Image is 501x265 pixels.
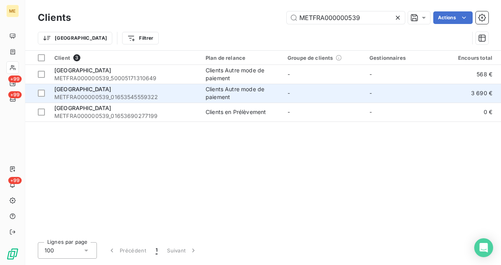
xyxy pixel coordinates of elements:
button: 1 [151,242,162,259]
button: [GEOGRAPHIC_DATA] [38,32,112,44]
span: - [288,71,290,77]
span: METFRA000000539_50005171310649 [54,74,196,82]
div: Clients Autre mode de paiement [206,85,278,101]
span: [GEOGRAPHIC_DATA] [54,67,111,74]
td: 3 690 € [447,84,497,103]
span: +99 [8,177,22,184]
span: +99 [8,91,22,98]
span: [GEOGRAPHIC_DATA] [54,86,111,92]
input: Rechercher [287,11,405,24]
td: 568 € [447,65,497,84]
div: Encours total [451,55,492,61]
div: Plan de relance [206,55,278,61]
button: Filtrer [122,32,158,44]
span: Client [54,55,70,61]
span: - [288,109,290,115]
img: Logo LeanPay [6,248,19,260]
span: 1 [156,247,158,254]
span: 3 [73,54,80,61]
a: +99 [6,93,19,105]
div: Open Intercom Messenger [474,238,493,257]
div: Clients Autre mode de paiement [206,66,278,82]
span: - [369,71,372,77]
span: [GEOGRAPHIC_DATA] [54,105,111,111]
button: Précédent [103,242,151,259]
a: +99 [6,77,19,90]
span: - [288,90,290,96]
button: Suivant [162,242,202,259]
span: - [369,90,372,96]
div: ME [6,5,19,17]
button: Actions [433,11,473,24]
h3: Clients [38,11,71,25]
span: - [369,109,372,115]
div: Gestionnaires [369,55,442,61]
span: METFRA000000539_01653690277199 [54,112,196,120]
span: 100 [45,247,54,254]
div: Clients en Prélèvement [206,108,266,116]
td: 0 € [447,103,497,121]
span: Groupe de clients [288,55,333,61]
span: METFRA000000539_01653545559322 [54,93,196,101]
span: +99 [8,75,22,83]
